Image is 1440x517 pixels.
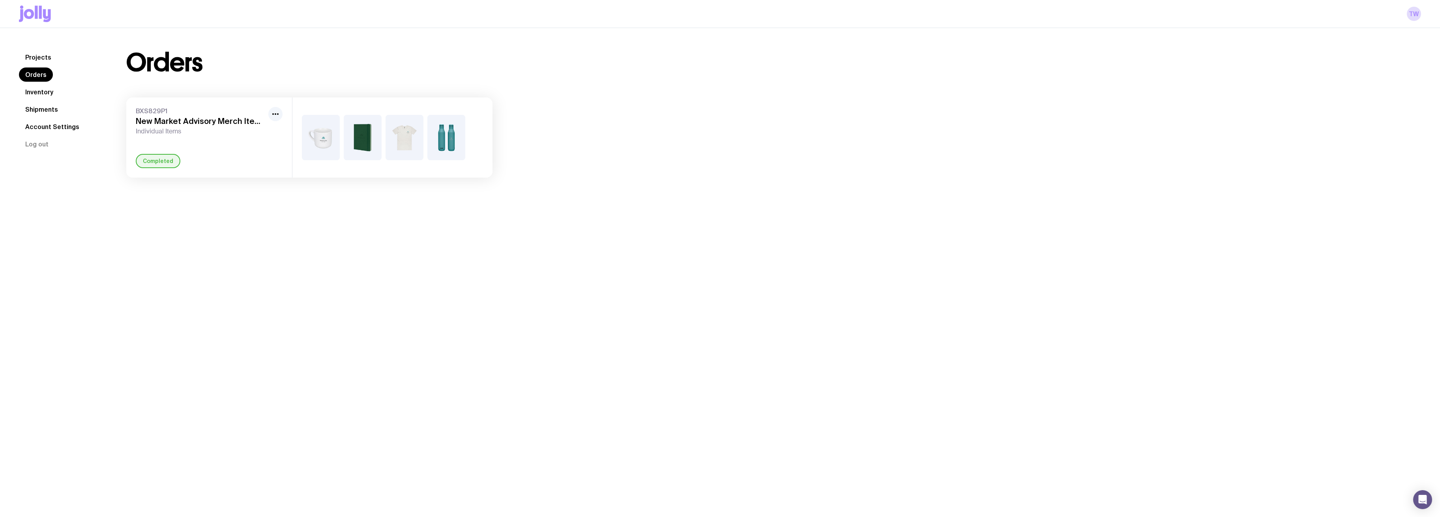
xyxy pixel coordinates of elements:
div: Completed [136,154,180,168]
span: Individual Items [136,127,265,135]
a: Projects [19,50,58,64]
a: Orders [19,67,53,82]
button: Log out [19,137,55,151]
span: BXS829P1 [136,107,265,115]
a: Inventory [19,85,60,99]
a: Shipments [19,102,64,116]
h3: New Market Advisory Merch Items [136,116,265,126]
a: TW [1407,7,1421,21]
div: Open Intercom Messenger [1413,490,1432,509]
h1: Orders [126,50,202,75]
a: Account Settings [19,120,86,134]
